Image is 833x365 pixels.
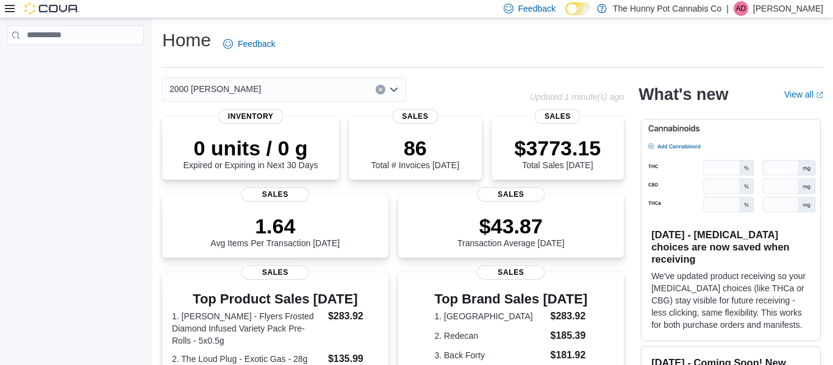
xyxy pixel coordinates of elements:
p: The Hunny Pot Cannabis Co [613,1,721,16]
p: 1.64 [210,214,340,238]
dd: $283.92 [328,309,379,324]
dt: 3. Back Forty [434,349,545,361]
p: $43.87 [457,214,565,238]
a: Feedback [218,32,280,56]
input: Dark Mode [565,2,591,15]
dt: 2. The Loud Plug - Exotic Gas - 28g [172,353,323,365]
dd: $185.39 [551,328,588,343]
span: 2000 [PERSON_NAME] [170,82,261,96]
h3: [DATE] - [MEDICAL_DATA] choices are now saved when receiving [651,229,810,265]
p: | [726,1,729,16]
p: Updated 1 minute(s) ago [530,92,624,102]
div: Avg Items Per Transaction [DATE] [210,214,340,248]
div: Transaction Average [DATE] [457,214,565,248]
nav: Complex example [7,48,144,77]
svg: External link [816,91,823,99]
p: 86 [371,136,459,160]
span: Sales [392,109,438,124]
span: Dark Mode [565,15,566,16]
span: Feedback [518,2,556,15]
h1: Home [162,28,211,52]
span: Sales [477,265,545,280]
p: [PERSON_NAME] [753,1,823,16]
a: View allExternal link [784,90,823,99]
button: Clear input [376,85,385,94]
dd: $181.92 [551,348,588,363]
div: Total # Invoices [DATE] [371,136,459,170]
div: Alexyss Dodd [734,1,748,16]
span: Sales [241,187,309,202]
dt: 1. [GEOGRAPHIC_DATA] [434,310,545,322]
span: Inventory [218,109,284,124]
span: Sales [535,109,581,124]
span: AD [736,1,746,16]
p: We've updated product receiving so your [MEDICAL_DATA] choices (like THCa or CBG) stay visible fo... [651,270,810,331]
h2: What's new [638,85,728,104]
div: Total Sales [DATE] [514,136,601,170]
span: Sales [477,187,545,202]
p: 0 units / 0 g [184,136,318,160]
img: Cova [24,2,79,15]
p: $3773.15 [514,136,601,160]
div: Expired or Expiring in Next 30 Days [184,136,318,170]
h3: Top Product Sales [DATE] [172,292,379,307]
h3: Top Brand Sales [DATE] [434,292,587,307]
dt: 1. [PERSON_NAME] - Flyers Frosted Diamond Infused Variety Pack Pre-Rolls - 5x0.5g [172,310,323,347]
span: Sales [241,265,309,280]
dt: 2. Redecan [434,330,545,342]
span: Feedback [238,38,275,50]
button: Open list of options [389,85,399,94]
dd: $283.92 [551,309,588,324]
